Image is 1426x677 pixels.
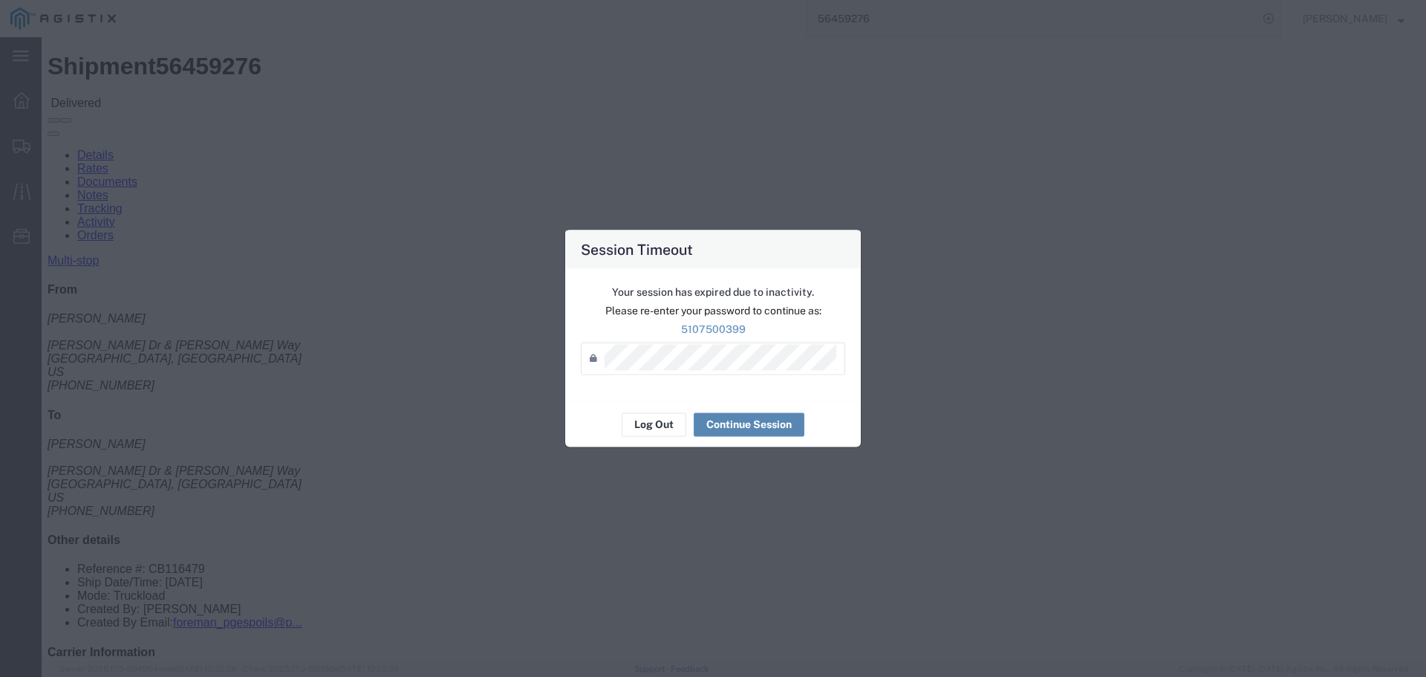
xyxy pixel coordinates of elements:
button: Continue Session [694,412,804,436]
button: Log Out [622,412,686,436]
p: Your session has expired due to inactivity. [581,284,845,299]
p: 5107500399 [581,321,845,337]
p: Please re-enter your password to continue as: [581,302,845,318]
h4: Session Timeout [581,238,693,259]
